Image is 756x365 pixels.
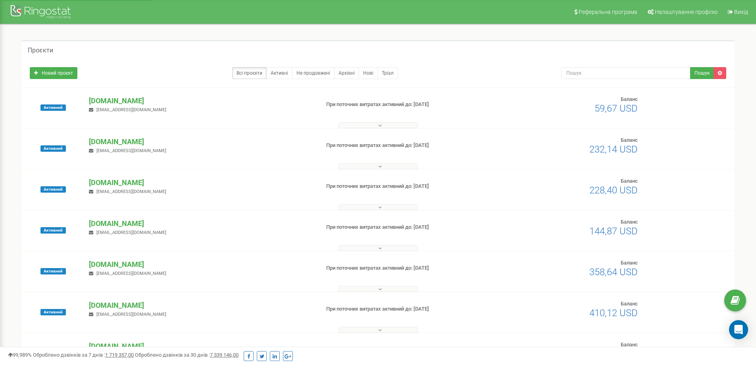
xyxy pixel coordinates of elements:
span: 99,989% [8,352,32,358]
span: Баланс [621,178,638,184]
p: При поточних витратах активний до: [DATE] [326,101,491,108]
span: Активний [40,104,66,111]
p: [DOMAIN_NAME] [89,300,313,311]
a: Всі проєкти [232,67,267,79]
p: При поточних витратах активний до: [DATE] [326,305,491,313]
span: 358,64 USD [589,267,638,278]
p: При поточних витратах активний до: [DATE] [326,224,491,231]
p: [DOMAIN_NAME] [89,218,313,229]
p: [DOMAIN_NAME] [89,259,313,270]
span: 144,87 USD [589,226,638,237]
span: Баланс [621,342,638,348]
button: Пошук [690,67,714,79]
span: Активний [40,309,66,315]
p: При поточних витратах активний до: [DATE] [326,346,491,354]
span: [EMAIL_ADDRESS][DOMAIN_NAME] [96,148,166,153]
span: [EMAIL_ADDRESS][DOMAIN_NAME] [96,271,166,276]
a: Архівні [334,67,359,79]
p: При поточних витратах активний до: [DATE] [326,142,491,149]
span: [EMAIL_ADDRESS][DOMAIN_NAME] [96,107,166,112]
span: Баланс [621,96,638,102]
u: 1 719 357,00 [105,352,134,358]
a: Нові [359,67,378,79]
span: Баланс [621,219,638,225]
p: [DOMAIN_NAME] [89,178,313,188]
span: Вихід [734,9,748,15]
span: [EMAIL_ADDRESS][DOMAIN_NAME] [96,230,166,235]
h5: Проєкти [28,47,53,54]
span: [EMAIL_ADDRESS][DOMAIN_NAME] [96,189,166,194]
span: Реферальна програма [579,9,637,15]
p: [DOMAIN_NAME] [89,96,313,106]
span: Налаштування профілю [655,9,718,15]
span: Активний [40,227,66,234]
span: 410,12 USD [589,307,638,319]
span: Оброблено дзвінків за 7 днів : [33,352,134,358]
span: 59,67 USD [594,103,638,114]
span: Оброблено дзвінків за 30 днів : [135,352,239,358]
a: Тріал [377,67,398,79]
p: При поточних витратах активний до: [DATE] [326,265,491,272]
span: Активний [40,145,66,152]
a: Новий проєкт [30,67,77,79]
span: Баланс [621,137,638,143]
u: 7 339 146,00 [210,352,239,358]
p: [DOMAIN_NAME] [89,341,313,351]
span: Активний [40,186,66,193]
a: Активні [266,67,292,79]
span: [EMAIL_ADDRESS][DOMAIN_NAME] [96,312,166,317]
p: При поточних витратах активний до: [DATE] [326,183,491,190]
span: 232,14 USD [589,144,638,155]
span: Баланс [621,260,638,266]
input: Пошук [561,67,691,79]
span: Активний [40,268,66,274]
p: [DOMAIN_NAME] [89,137,313,147]
span: 228,40 USD [589,185,638,196]
a: Не продовжені [292,67,335,79]
span: Баланс [621,301,638,307]
div: Open Intercom Messenger [729,320,748,339]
